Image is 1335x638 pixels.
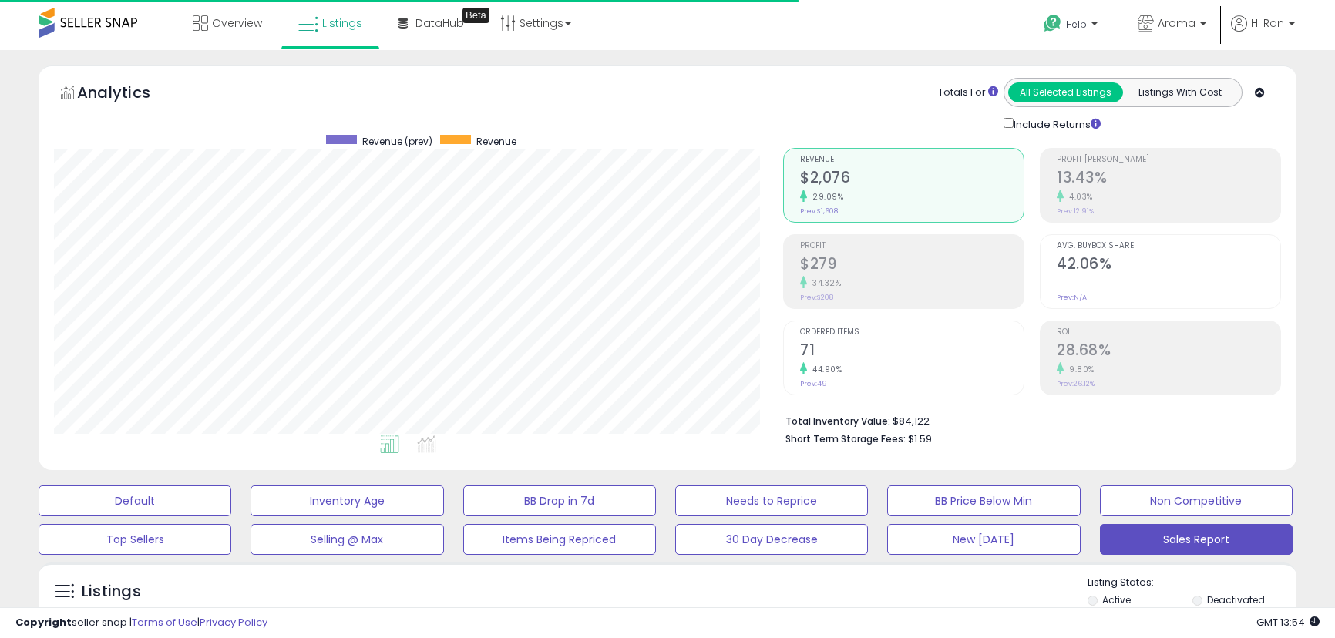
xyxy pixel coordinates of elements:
[1231,15,1295,50] a: Hi Ran
[1100,524,1293,555] button: Sales Report
[1057,379,1095,388] small: Prev: 26.12%
[938,86,998,100] div: Totals For
[463,524,656,555] button: Items Being Repriced
[800,169,1024,190] h2: $2,076
[39,485,231,516] button: Default
[800,207,838,216] small: Prev: $1,608
[675,524,868,555] button: 30 Day Decrease
[1207,593,1265,606] label: Deactivated
[785,432,906,445] b: Short Term Storage Fees:
[1064,191,1093,203] small: 4.03%
[785,411,1269,429] li: $84,122
[1057,207,1094,216] small: Prev: 12.91%
[1031,2,1113,50] a: Help
[1057,341,1280,362] h2: 28.68%
[476,135,516,148] span: Revenue
[675,485,868,516] button: Needs to Reprice
[1088,576,1296,590] p: Listing States:
[800,379,827,388] small: Prev: 49
[807,364,842,375] small: 44.90%
[887,485,1080,516] button: BB Price Below Min
[15,615,72,630] strong: Copyright
[132,615,197,630] a: Terms of Use
[800,341,1024,362] h2: 71
[1064,364,1095,375] small: 9.80%
[807,277,841,289] small: 34.32%
[415,15,464,31] span: DataHub
[800,242,1024,250] span: Profit
[1057,293,1087,302] small: Prev: N/A
[1158,15,1195,31] span: Aroma
[212,15,262,31] span: Overview
[1102,593,1131,606] label: Active
[800,328,1024,337] span: Ordered Items
[1066,18,1087,31] span: Help
[1057,169,1280,190] h2: 13.43%
[322,15,362,31] span: Listings
[463,485,656,516] button: BB Drop in 7d
[82,581,141,603] h5: Listings
[800,156,1024,164] span: Revenue
[785,415,890,428] b: Total Inventory Value:
[992,115,1119,133] div: Include Returns
[1057,255,1280,276] h2: 42.06%
[462,8,489,23] div: Tooltip anchor
[1251,15,1284,31] span: Hi Ran
[77,82,180,107] h5: Analytics
[15,616,267,630] div: seller snap | |
[1122,82,1237,102] button: Listings With Cost
[39,524,231,555] button: Top Sellers
[1043,14,1062,33] i: Get Help
[1256,615,1320,630] span: 2025-08-14 13:54 GMT
[800,255,1024,276] h2: $279
[887,524,1080,555] button: New [DATE]
[362,135,432,148] span: Revenue (prev)
[908,431,932,446] span: $1.59
[251,524,443,555] button: Selling @ Max
[1057,328,1280,337] span: ROI
[1057,242,1280,250] span: Avg. Buybox Share
[1057,156,1280,164] span: Profit [PERSON_NAME]
[800,293,833,302] small: Prev: $208
[1100,485,1293,516] button: Non Competitive
[807,191,843,203] small: 29.09%
[1008,82,1123,102] button: All Selected Listings
[251,485,443,516] button: Inventory Age
[200,615,267,630] a: Privacy Policy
